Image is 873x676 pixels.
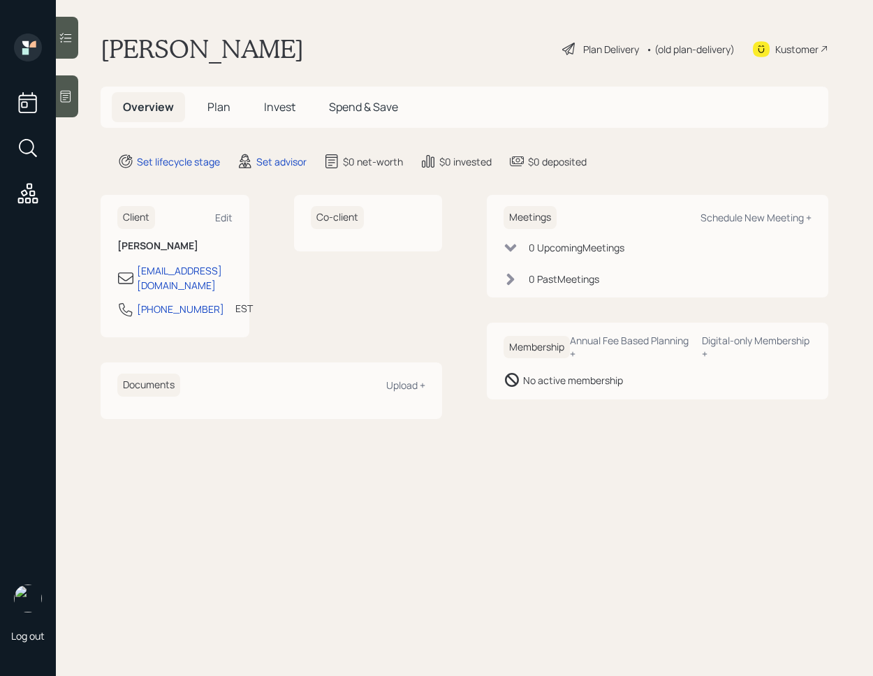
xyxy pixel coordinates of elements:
img: retirable_logo.png [14,585,42,612]
span: Overview [123,99,174,115]
span: Plan [207,99,230,115]
div: $0 net-worth [343,154,403,169]
div: 0 Past Meeting s [529,272,599,286]
div: [PHONE_NUMBER] [137,302,224,316]
div: Log out [11,629,45,642]
h6: Documents [117,374,180,397]
div: 0 Upcoming Meeting s [529,240,624,255]
div: $0 deposited [528,154,587,169]
span: Invest [264,99,295,115]
div: No active membership [523,373,623,388]
h6: Co-client [311,206,364,229]
div: Upload + [386,379,425,392]
h6: Meetings [504,206,557,229]
h1: [PERSON_NAME] [101,34,304,64]
span: Spend & Save [329,99,398,115]
h6: Client [117,206,155,229]
div: Edit [215,211,233,224]
div: Set advisor [256,154,307,169]
h6: [PERSON_NAME] [117,240,233,252]
h6: Membership [504,336,570,359]
div: Set lifecycle stage [137,154,220,169]
div: Kustomer [775,42,819,57]
div: • (old plan-delivery) [646,42,735,57]
div: $0 invested [439,154,492,169]
div: Schedule New Meeting + [700,211,812,224]
div: Plan Delivery [583,42,639,57]
div: [EMAIL_ADDRESS][DOMAIN_NAME] [137,263,233,293]
div: Digital-only Membership + [702,334,812,360]
div: Annual Fee Based Planning + [570,334,691,360]
div: EST [235,301,253,316]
